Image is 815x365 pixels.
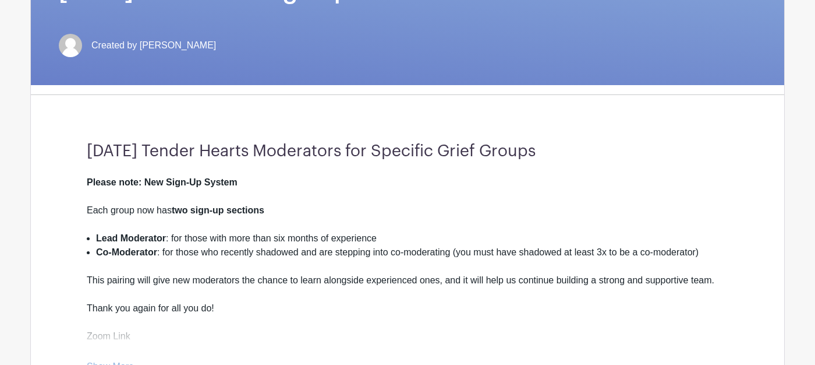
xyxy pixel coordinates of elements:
h3: [DATE] Tender Hearts Moderators for Specific Grief Groups [87,142,728,162]
strong: Lead Moderator [96,233,166,243]
div: Each group now has [87,203,728,231]
strong: two sign-up sections [172,205,264,215]
li: : for those with more than six months of experience [96,231,728,245]
strong: Co-Moderator [96,247,157,257]
li: : for those who recently shadowed and are stepping into co-moderating (you must have shadowed at ... [96,245,728,273]
img: default-ce2991bfa6775e67f084385cd625a349d9dcbb7a52a09fb2fda1e96e2d18dcdb.png [59,34,82,57]
strong: Please note: New Sign-Up System [87,177,238,187]
span: Created by [PERSON_NAME] [91,38,216,52]
a: [URL][DOMAIN_NAME] [87,345,185,355]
